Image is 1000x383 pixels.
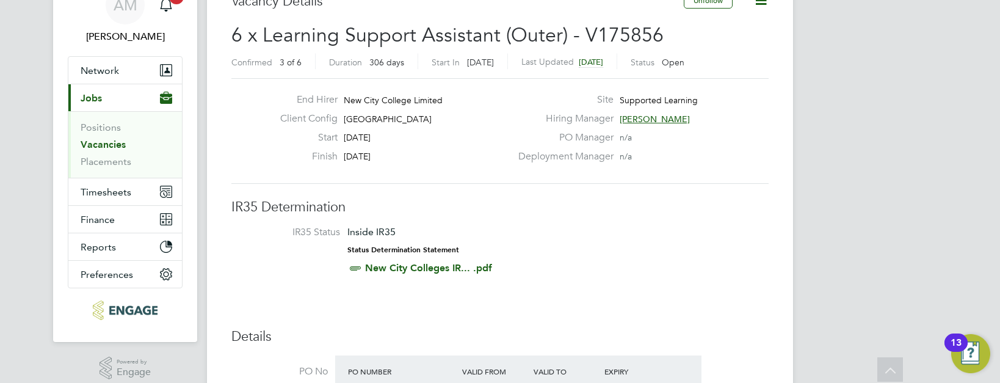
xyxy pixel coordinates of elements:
[579,57,603,67] span: [DATE]
[951,334,990,373] button: Open Resource Center, 13 new notifications
[117,357,151,367] span: Powered by
[467,57,494,68] span: [DATE]
[601,360,673,382] div: Expiry
[231,328,769,346] h3: Details
[280,57,302,68] span: 3 of 6
[81,214,115,225] span: Finance
[231,199,769,216] h3: IR35 Determination
[511,93,614,106] label: Site
[81,156,131,167] a: Placements
[81,92,102,104] span: Jobs
[369,57,404,68] span: 306 days
[951,343,962,359] div: 13
[231,23,664,47] span: 6 x Learning Support Assistant (Outer) - V175856
[81,65,119,76] span: Network
[93,301,158,320] img: axcis-logo-retina.png
[620,132,632,143] span: n/a
[662,57,684,68] span: Open
[329,57,362,68] label: Duration
[231,57,272,68] label: Confirmed
[81,139,126,150] a: Vacancies
[68,301,183,320] a: Go to home page
[270,112,338,125] label: Client Config
[631,57,654,68] label: Status
[344,151,371,162] span: [DATE]
[231,365,328,378] label: PO No
[81,122,121,133] a: Positions
[347,226,396,238] span: Inside IR35
[100,357,151,380] a: Powered byEngage
[347,246,459,254] strong: Status Determination Statement
[270,93,338,106] label: End Hirer
[81,186,131,198] span: Timesheets
[620,114,690,125] span: [PERSON_NAME]
[620,95,698,106] span: Supported Learning
[117,367,151,378] span: Engage
[521,56,574,67] label: Last Updated
[68,29,183,44] span: Andrew Murphy
[68,233,182,260] button: Reports
[68,84,182,111] button: Jobs
[620,151,632,162] span: n/a
[365,262,492,274] a: New City Colleges IR... .pdf
[344,95,443,106] span: New City College Limited
[81,241,116,253] span: Reports
[68,111,182,178] div: Jobs
[344,132,371,143] span: [DATE]
[68,206,182,233] button: Finance
[344,114,432,125] span: [GEOGRAPHIC_DATA]
[81,269,133,280] span: Preferences
[345,360,459,382] div: PO Number
[270,150,338,163] label: Finish
[511,131,614,144] label: PO Manager
[531,360,602,382] div: Valid To
[511,112,614,125] label: Hiring Manager
[68,178,182,205] button: Timesheets
[459,360,531,382] div: Valid From
[432,57,460,68] label: Start In
[270,131,338,144] label: Start
[68,261,182,288] button: Preferences
[511,150,614,163] label: Deployment Manager
[68,57,182,84] button: Network
[244,226,340,239] label: IR35 Status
